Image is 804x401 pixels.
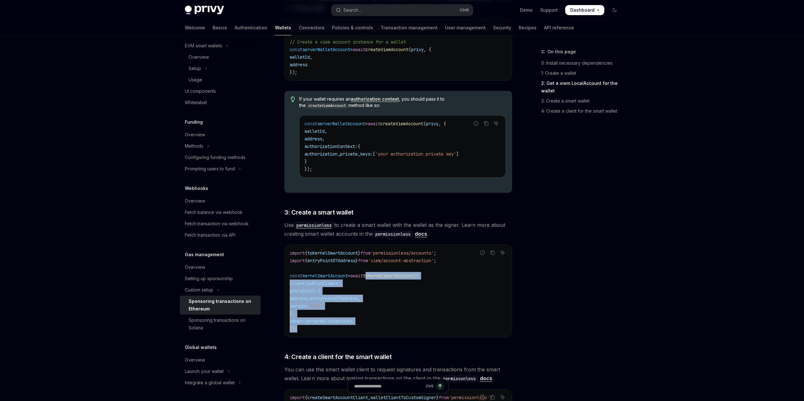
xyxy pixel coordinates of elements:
a: Wallets [275,20,291,35]
button: Send message [436,382,444,391]
div: Usage [189,76,202,84]
span: } [358,250,360,256]
span: 'your authorization private key' [375,151,456,157]
a: Basics [213,20,227,35]
a: Overview [180,129,261,140]
button: Copy the contents from the code block [482,119,490,127]
a: 4: Create a client for the smart wallet [541,106,625,116]
span: serverWalletAccount [302,47,350,52]
button: Toggle Custom setup section [180,284,261,296]
a: Connectors [299,20,324,35]
a: Overview [180,51,261,63]
div: Overview [185,356,205,364]
div: Search... [343,6,361,14]
a: Policies & controls [332,20,373,35]
button: Ask AI [492,119,500,127]
div: Launch your wallet [185,368,224,375]
code: permissonless [440,375,478,382]
span: , [322,136,325,142]
span: ( [423,121,426,127]
span: , [338,280,340,286]
a: permissionless [294,222,334,228]
a: Sponsoring transactions on Solana [180,315,261,333]
span: address: [290,296,310,301]
div: Setting up sponsorship [185,275,233,282]
span: ] [456,151,459,157]
span: privy [411,47,424,52]
div: Prompting users to fund [185,165,235,173]
a: Dashboard [565,5,604,15]
a: Overview [180,354,261,366]
code: permissionless [373,231,413,238]
span: authorizationContext: [305,144,358,149]
a: Fetch balance via webhook [180,207,261,218]
a: 3: Create a smart wallet [541,96,625,106]
h5: Funding [185,118,203,126]
span: serverWalletAccount [305,318,353,324]
button: Report incorrect code [478,249,487,257]
div: Methods [185,142,203,150]
a: User management [445,20,486,35]
span: toKernelSmartAccount [307,250,358,256]
span: // Create a viem account instance for a wallet [290,39,406,45]
span: '0.7' [310,303,323,309]
span: }); [305,166,312,172]
h5: Global wallets [185,344,217,351]
span: await [368,121,380,127]
button: Toggle Methods section [180,140,261,152]
a: Overview [180,195,261,207]
a: Fetch transaction via API [180,229,261,241]
a: Support [540,7,558,13]
button: Copy the contents from the code block [488,249,497,257]
button: Toggle Setup section [180,63,261,74]
span: ; [434,250,436,256]
span: = [350,47,353,52]
div: Setup [189,65,201,72]
a: docs [415,231,427,237]
div: EVM smart wallets [185,42,222,50]
a: Sponsoring transactions on Ethereum [180,296,261,315]
a: Authentication [235,20,267,35]
a: Whitelabel [180,97,261,108]
span: = [348,273,350,279]
span: const [290,47,302,52]
span: walletId [290,54,310,60]
div: Fetch transaction via webhook [185,220,249,227]
a: 2: Get a viem LocalAccount for the wallet [541,78,625,96]
span: { [358,144,360,149]
a: Demo [520,7,533,13]
span: , { [424,47,431,52]
span: 'viem/account-abstraction' [368,258,434,263]
span: , { [438,121,446,127]
button: Open search [331,4,473,16]
button: Report incorrect code [472,119,480,127]
a: Configuring funding methods [180,152,261,163]
span: authorization_private_keys: [305,151,373,157]
span: toKernelSmartAccount [363,273,414,279]
span: kernelSmartAccount [302,273,348,279]
span: { [305,258,307,263]
div: Overview [185,263,205,271]
span: On this page [547,48,576,56]
code: createViemAccount [306,103,348,109]
a: Security [493,20,511,35]
span: publicClient [307,280,338,286]
span: from [360,250,371,256]
span: ( [408,47,411,52]
a: API reference [544,20,574,35]
span: = [365,121,368,127]
a: Setting up sponsorship [180,273,261,284]
span: owner: [290,318,305,324]
span: ({ [414,273,419,279]
svg: Tip [291,97,295,102]
span: { [317,288,320,294]
div: Custom setup [185,286,213,294]
span: { [305,250,307,256]
div: Integrate a global wallet [185,379,235,386]
span: await [350,273,363,279]
div: Overview [185,197,205,205]
span: address [290,62,307,68]
span: 4: Create a client for the smart wallet [284,352,392,361]
div: Overview [185,131,205,139]
span: entryPoint07Address [307,258,355,263]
